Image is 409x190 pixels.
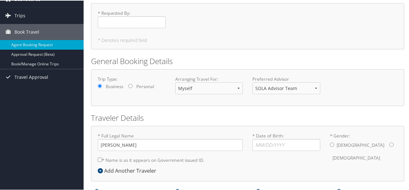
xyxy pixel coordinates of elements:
[91,55,404,66] h2: General Booking Details
[175,75,243,82] label: Arranging Travel For:
[98,75,166,82] label: Trip Type:
[98,37,397,42] h5: * Denotes required field
[330,142,334,146] input: * Gender:[DEMOGRAPHIC_DATA][DEMOGRAPHIC_DATA]
[98,16,166,28] input: * Requested By:
[389,142,394,146] input: * Gender:[DEMOGRAPHIC_DATA][DEMOGRAPHIC_DATA]
[252,132,320,150] label: * Date of Birth:
[330,132,398,164] label: * Gender:
[332,151,380,163] label: [DEMOGRAPHIC_DATA]
[14,69,48,85] span: Travel Approval
[252,138,320,150] input: * Date of Birth:
[98,132,243,150] label: * Full Legal Name
[98,9,166,28] label: * Requested By :
[252,75,320,82] label: Preferred Advisor
[98,153,204,165] label: * Name is as it appears on Government issued ID.
[98,157,102,161] input: * Name is as it appears on Government issued ID.
[337,138,384,151] label: [DEMOGRAPHIC_DATA]
[91,112,404,123] h2: Traveler Details
[98,138,243,150] input: * Full Legal Name
[98,166,159,174] div: Add Another Traveler
[106,83,123,89] label: Business
[14,23,39,39] span: Book Travel
[136,83,154,89] label: Personal
[14,7,25,23] span: Trips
